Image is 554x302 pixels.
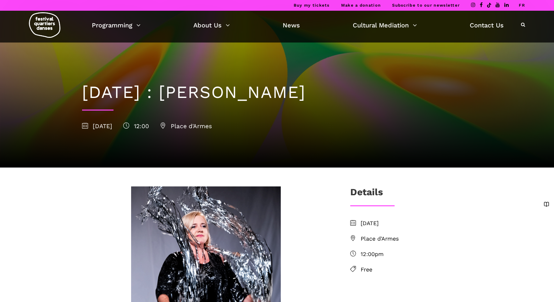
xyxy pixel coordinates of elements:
a: About Us [193,20,230,31]
h3: Details [350,186,383,202]
a: Subscribe to our newsletter [392,3,460,8]
span: Place d'Armes [361,234,472,243]
img: logo-fqd-med [29,12,60,38]
span: 12:00pm [361,250,472,259]
a: Cultural Mediation [353,20,417,31]
a: Programming [92,20,141,31]
a: FR [519,3,525,8]
span: Place d'Armes [160,123,212,130]
a: News [283,20,300,31]
span: [DATE] [82,123,112,130]
span: [DATE] [361,219,472,228]
h1: [DATE] : [PERSON_NAME] [82,82,472,103]
span: 12:00 [123,123,149,130]
a: Contact Us [470,20,504,31]
a: Make a donation [341,3,381,8]
span: Free [361,265,472,274]
a: Buy my tickets [294,3,330,8]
